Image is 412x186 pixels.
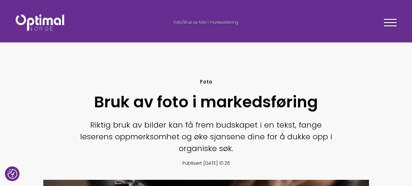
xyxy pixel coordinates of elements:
[16,14,64,31] img: Optimal Norge
[78,119,335,154] p: Riktig bruk av bilder kan få frem budskapet i en tekst, fange leserens oppmerksomhet og øke sjans...
[78,92,335,112] h1: Bruk av foto i markedsføring
[7,169,17,179] img: Revisit consent button
[200,78,212,85] span: Foto
[7,169,17,179] button: Samtykkepreferanser
[182,160,230,166] span: Publisert [DATE] 10:26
